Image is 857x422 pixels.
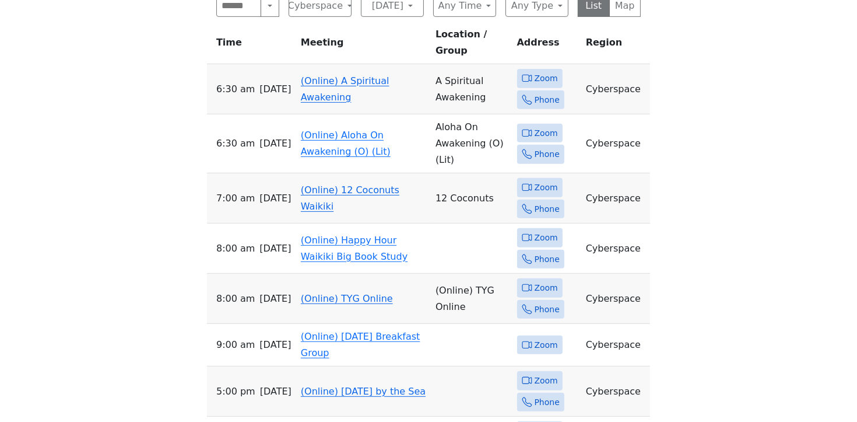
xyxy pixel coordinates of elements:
[535,180,558,195] span: Zoom
[581,224,650,274] td: Cyberspace
[535,281,558,295] span: Zoom
[535,302,560,317] span: Phone
[512,26,581,64] th: Address
[301,331,420,358] a: (Online) [DATE] Breakfast Group
[431,26,512,64] th: Location / Group
[431,173,512,224] td: 12 Coconuts
[581,324,650,367] td: Cyberspace
[301,293,393,304] a: (Online) TYG Online
[301,184,399,212] a: (Online) 12 Coconuts Waikiki
[260,383,291,400] span: [DATE]
[301,386,426,397] a: (Online) [DATE] by the Sea
[535,93,560,107] span: Phone
[216,337,255,353] span: 9:00 AM
[259,135,291,152] span: [DATE]
[259,291,291,307] span: [DATE]
[431,64,512,114] td: A Spiritual Awakening
[259,190,291,207] span: [DATE]
[296,26,431,64] th: Meeting
[581,274,650,324] td: Cyberspace
[535,126,558,141] span: Zoom
[581,26,650,64] th: Region
[535,338,558,353] span: Zoom
[535,374,558,388] span: Zoom
[581,64,650,114] td: Cyberspace
[207,26,296,64] th: Time
[216,81,255,97] span: 6:30 AM
[581,173,650,224] td: Cyberspace
[216,291,255,307] span: 8:00 AM
[259,337,291,353] span: [DATE]
[216,240,255,257] span: 8:00 AM
[535,71,558,86] span: Zoom
[535,147,560,162] span: Phone
[259,240,291,257] span: [DATE]
[535,395,560,410] span: Phone
[216,383,255,400] span: 5:00 PM
[301,130,391,157] a: (Online) Aloha On Awakening (O) (Lit)
[301,75,389,103] a: (Online) A Spiritual Awakening
[431,274,512,324] td: (Online) TYG Online
[535,202,560,217] span: Phone
[535,231,558,245] span: Zoom
[581,114,650,173] td: Cyberspace
[581,367,650,417] td: Cyberspace
[431,114,512,173] td: Aloha On Awakening (O) (Lit)
[216,190,255,207] span: 7:00 AM
[259,81,291,97] span: [DATE]
[216,135,255,152] span: 6:30 AM
[535,252,560,267] span: Phone
[301,235,408,262] a: (Online) Happy Hour Waikiki Big Book Study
